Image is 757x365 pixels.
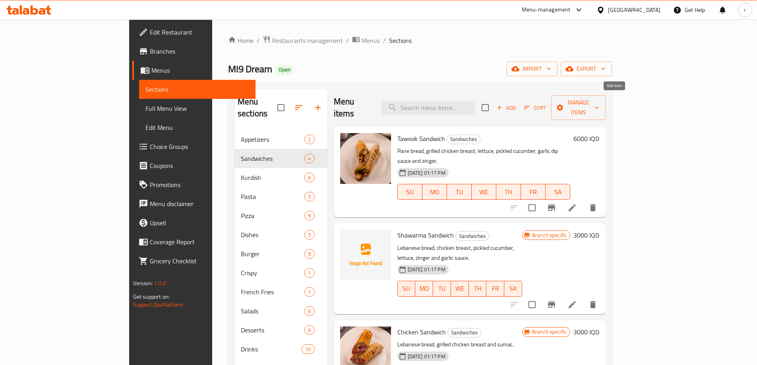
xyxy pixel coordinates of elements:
span: Select to update [524,199,540,216]
span: Pasta [241,192,304,201]
span: MO [418,283,430,294]
span: Upsell [150,218,249,228]
a: Branches [132,42,256,61]
span: Salads [241,306,304,316]
span: 2 [305,136,314,143]
div: Desserts6 [234,321,327,340]
span: Select all sections [273,99,289,116]
span: Branch specific [529,232,570,239]
div: Burger [241,249,304,259]
img: Tawook Sandwich [340,133,391,184]
nav: Menu sections [234,127,327,362]
div: items [304,287,314,297]
div: items [304,135,314,144]
span: 1 [305,288,314,296]
input: search [381,101,475,115]
button: MO [415,281,433,297]
div: Kurdish [241,173,304,182]
div: Drinks [241,344,302,354]
button: WE [451,281,469,297]
span: Promotions [150,180,249,189]
span: WE [475,186,493,198]
a: Menus [352,35,380,46]
button: Branch-specific-item [542,198,561,217]
span: 1.0.0 [154,278,166,288]
p: Lebanese bread, chicken breast, pickled cucumber, lettuce, zinger and garlic sauce. [397,243,522,263]
div: Kurdish6 [234,168,327,187]
span: French Fries [241,287,304,297]
a: Sections [139,80,256,99]
button: import [507,62,558,76]
span: Branches [150,46,249,56]
span: Dishes [241,230,304,239]
div: Sandwiches [447,135,480,144]
span: FR [490,283,501,294]
span: Sandwiches [456,232,489,241]
span: [DATE] 01:17 PM [405,353,449,360]
button: Branch-specific-item [542,295,561,314]
span: 6 [305,307,314,315]
span: Sort sections [289,98,308,117]
button: SU [397,281,416,297]
img: Shawarma Sandwich [340,230,391,280]
span: Appetizers [241,135,304,144]
a: Grocery Checklist [132,251,256,270]
span: 10 [302,346,314,353]
span: Select section [477,99,494,116]
div: Sandwiches [455,231,489,241]
li: / [383,36,386,45]
h6: 3000 IQD [573,230,599,241]
button: SA [504,281,522,297]
div: Open [275,65,294,75]
span: Coupons [150,161,249,170]
span: WE [454,283,466,294]
button: delete [583,198,602,217]
span: Grocery Checklist [150,256,249,266]
div: items [302,344,314,354]
button: WE [472,184,496,200]
span: Menus [151,66,249,75]
div: items [304,249,314,259]
span: Branch specific [529,328,570,336]
button: Add section [308,98,327,117]
h6: 3000 IQD [573,326,599,338]
button: SA [546,184,570,200]
div: Pasta5 [234,187,327,206]
h2: Menu sections [238,96,277,120]
a: Edit Menu [139,118,256,137]
li: / [346,36,349,45]
span: Sections [389,36,412,45]
span: r [744,6,746,14]
span: Manage items [558,98,599,118]
div: Salads6 [234,301,327,321]
span: Tawook Sandwich [397,133,445,145]
span: 5 [305,193,314,201]
span: Get support on: [133,292,170,302]
div: [GEOGRAPHIC_DATA] [608,6,660,14]
div: Pizza9 [234,206,327,225]
span: Menus [362,36,380,45]
div: items [304,268,314,278]
span: 6 [305,174,314,182]
a: Support.OpsPlatform [133,299,184,310]
div: Crispy [241,268,304,278]
span: SU [401,186,419,198]
span: 9 [305,212,314,220]
div: items [304,306,314,316]
button: Sort [522,102,548,114]
span: Coverage Report [150,237,249,247]
span: Sort items [519,102,551,114]
span: SA [507,283,519,294]
p: Pane bread, grilled chicken breast, lettuce, pickled cucumber, garlic dip sauce and zinger. [397,146,571,166]
span: Menu disclaimer [150,199,249,209]
span: Add [496,103,517,112]
span: Shawarma Sandwich [397,229,454,241]
span: Desserts [241,325,304,335]
a: Full Menu View [139,99,256,118]
a: Restaurants management [263,35,343,46]
span: export [567,64,606,74]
